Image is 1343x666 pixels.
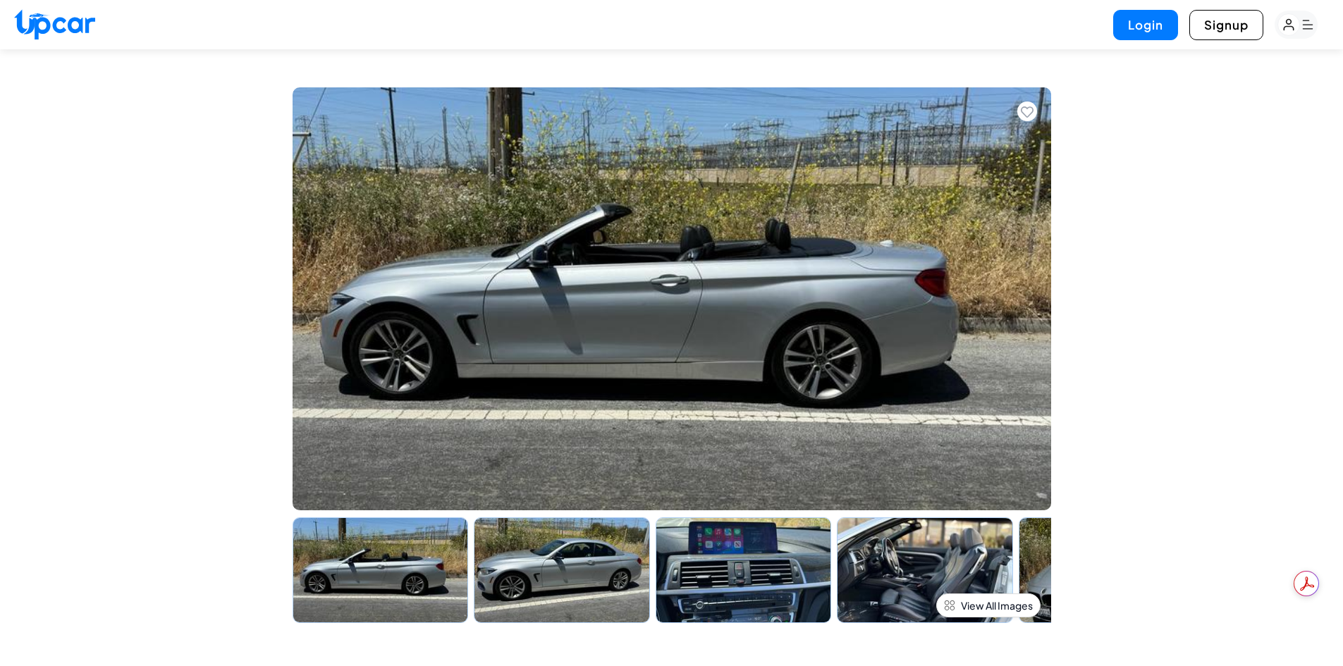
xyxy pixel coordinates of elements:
[936,593,1041,617] button: View All Images
[656,517,832,623] img: Car Image 3
[14,9,95,39] img: Upcar Logo
[1017,101,1037,121] button: Add to favorites
[293,517,469,623] img: Car Image 1
[474,517,650,623] img: Car Image 2
[293,87,1051,510] img: Car
[961,598,1033,612] span: View All Images
[1189,10,1263,40] button: Signup
[1113,10,1178,40] button: Login
[1019,517,1195,623] img: Car Image 5
[837,517,1013,623] img: Car Image 4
